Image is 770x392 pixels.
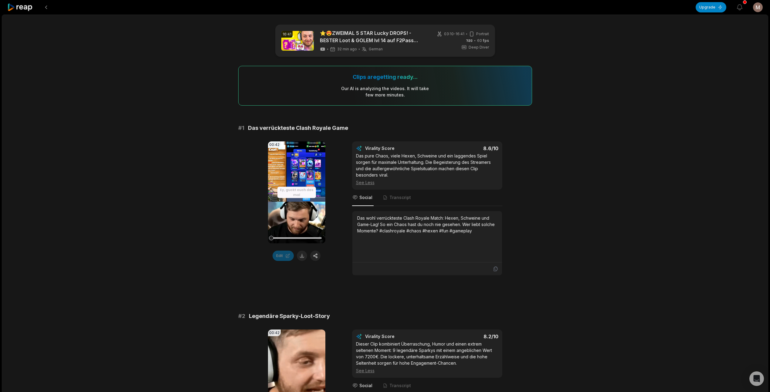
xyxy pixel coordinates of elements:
button: Edit [273,251,294,261]
div: Open Intercom Messenger [749,371,764,386]
span: Portrait [476,31,489,37]
span: fps [483,38,489,43]
video: Your browser does not support mp4 format. [268,141,325,243]
span: 60 [477,38,489,43]
div: Our AI is analyzing the video s . It will take few more minutes. [341,85,429,98]
span: Social [359,194,372,201]
div: Clips are getting ready... [353,73,418,80]
div: See Less [356,179,498,186]
span: Legendäre Sparky-Loot-Story [249,312,330,320]
div: Dieser Clip kombiniert Überraschung, Humor und einen extrem seltenen Moment: 9 legendäre Sparkys ... [356,341,498,374]
div: 8.2 /10 [433,333,498,340]
span: # 1 [238,124,244,132]
span: Das verrückteste Clash Royale Game [248,124,348,132]
div: See Less [356,367,498,374]
div: Das pure Chaos, viele Hexen, Schweine und ein laggendes Spiel sorgen für maximale Unterhaltung. D... [356,153,498,186]
a: ⭐😍ZWEIMAL 5 STAR Lucky DROPS! - BESTER Loot & GOLEM lvl 14 auf F2Pass Clash Royale ACCOUNT! [320,29,425,44]
nav: Tabs [352,190,502,206]
div: Virality Score [365,333,430,340]
span: Transcript [389,383,411,389]
span: Transcript [389,194,411,201]
span: German [369,47,383,52]
span: 03:10 - 16:41 [444,31,464,37]
div: Virality Score [365,145,430,151]
span: Social [359,383,372,389]
span: Deep Diver [469,45,489,50]
div: 8.6 /10 [433,145,498,151]
button: Upgrade [696,2,726,12]
span: # 2 [238,312,245,320]
div: Das wohl verrückteste Clash Royale Match: Hexen, Schweine und Game-Lag! So ein Chaos hast du noch... [357,215,497,234]
span: 32 min ago [337,47,357,52]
